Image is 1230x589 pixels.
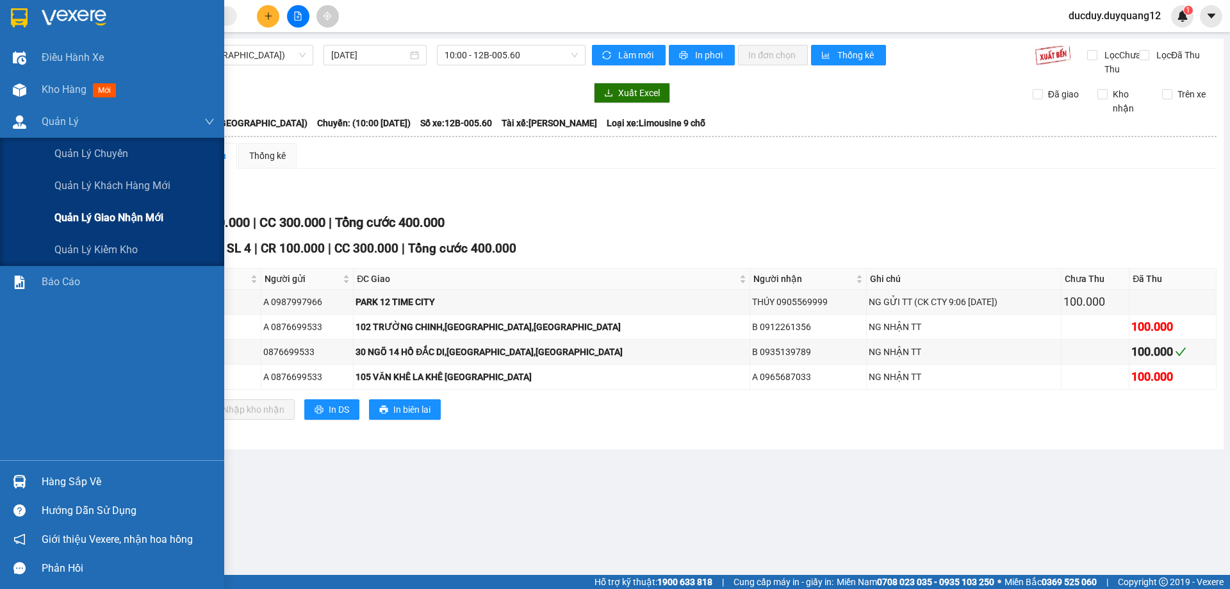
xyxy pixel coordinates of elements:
button: printerIn DS [304,399,359,420]
span: check [1175,346,1186,358]
img: logo-vxr [11,8,28,28]
span: message [13,562,26,574]
span: ĐC Giao [357,272,737,286]
button: printerIn phơi [669,45,735,65]
img: warehouse-icon [13,475,26,488]
span: mới [93,83,116,97]
span: sync [602,51,613,61]
span: | [254,241,258,256]
span: download [604,88,613,99]
span: printer [379,405,388,415]
span: Xuất Excel [618,86,660,100]
span: | [722,575,724,589]
div: Hướng dẫn sử dụng [42,501,215,520]
span: bar-chart [821,51,832,61]
span: Quản lý kiểm kho [54,242,138,258]
button: aim [316,5,339,28]
span: Quản lý chuyến [54,145,128,162]
span: Quản Lý [42,113,79,129]
button: downloadNhập kho nhận [198,399,295,420]
span: copyright [1159,577,1168,586]
span: Tổng cước 400.000 [335,215,445,230]
div: 100.000 [1131,318,1214,336]
div: 100.000 [1063,293,1127,311]
div: Hàng sắp về [42,472,215,492]
span: Miền Nam [837,575,994,589]
span: down [204,117,215,127]
span: Miền Bắc [1004,575,1097,589]
span: Báo cáo [42,274,80,290]
div: 102 TRƯỜNG CHINH,[GEOGRAPHIC_DATA],[GEOGRAPHIC_DATA] [356,320,748,334]
span: CC 300.000 [259,215,325,230]
img: warehouse-icon [13,115,26,129]
th: Ghi chú [867,269,1061,290]
th: Chưa Thu [1062,269,1129,290]
div: A 0876699533 [263,370,351,384]
div: 0876699533 [263,345,351,359]
div: Phản hồi [42,559,215,578]
span: Quản lý khách hàng mới [54,178,170,194]
span: In DS [329,402,349,417]
span: ducduy.duyquang12 [1058,8,1171,24]
button: bar-chartThống kê [811,45,886,65]
button: plus [257,5,279,28]
span: file-add [293,12,302,21]
span: Chuyến: (10:00 [DATE]) [317,116,411,130]
span: 10:00 - 12B-005.60 [445,46,578,65]
img: solution-icon [13,276,26,289]
input: 12/10/2025 [331,48,407,62]
span: Trên xe [1172,87,1211,101]
span: aim [323,12,332,21]
span: plus [264,12,273,21]
div: A 0987997966 [263,295,351,309]
button: downloadXuất Excel [594,83,670,103]
img: warehouse-icon [13,83,26,97]
span: Thống kê [837,48,876,62]
span: Số xe: 12B-005.60 [420,116,492,130]
span: caret-down [1206,10,1217,22]
span: Đã giao [1043,87,1084,101]
strong: 0708 023 035 - 0935 103 250 [877,577,994,587]
span: printer [679,51,690,61]
span: Tài xế: [PERSON_NAME] [502,116,597,130]
div: NG NHẬN TT [869,370,1058,384]
span: question-circle [13,504,26,517]
span: SL 4 [227,241,251,256]
span: ⚪️ [997,579,1001,585]
div: A 0876699533 [263,320,351,334]
span: | [253,215,256,230]
img: 9k= [1035,45,1071,65]
span: | [328,241,331,256]
button: printerIn biên lai [369,399,441,420]
span: Quản lý giao nhận mới [54,210,163,226]
div: 100.000 [1131,368,1214,386]
div: NG NHẬN TT [869,345,1058,359]
span: Lọc Đã Thu [1151,48,1202,62]
button: In đơn chọn [738,45,808,65]
strong: 0369 525 060 [1042,577,1097,587]
button: syncLàm mới [592,45,666,65]
div: NG NHẬN TT [869,320,1058,334]
span: In biên lai [393,402,430,417]
span: Người nhận [753,272,853,286]
span: CR 100.000 [261,241,325,256]
span: Kho hàng [42,83,86,95]
span: In phơi [695,48,725,62]
span: Loại xe: Limousine 9 chỗ [607,116,705,130]
span: Tổng cước 400.000 [408,241,516,256]
button: caret-down [1200,5,1222,28]
img: icon-new-feature [1177,10,1188,22]
div: Thống kê [249,149,286,163]
div: A 0965687033 [752,370,864,384]
div: B 0935139789 [752,345,864,359]
button: file-add [287,5,309,28]
span: Giới thiệu Vexere, nhận hoa hồng [42,531,193,547]
span: Kho nhận [1108,87,1152,115]
div: NG GỬI TT (CK CTY 9:06 [DATE]) [869,295,1058,309]
div: PARK 12 TIME CITY [356,295,748,309]
img: warehouse-icon [13,51,26,65]
div: 100.000 [1131,343,1214,361]
span: | [402,241,405,256]
span: printer [315,405,324,415]
div: 30 NGÕ 14 HỒ ĐẮC DI,[GEOGRAPHIC_DATA],[GEOGRAPHIC_DATA] [356,345,748,359]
